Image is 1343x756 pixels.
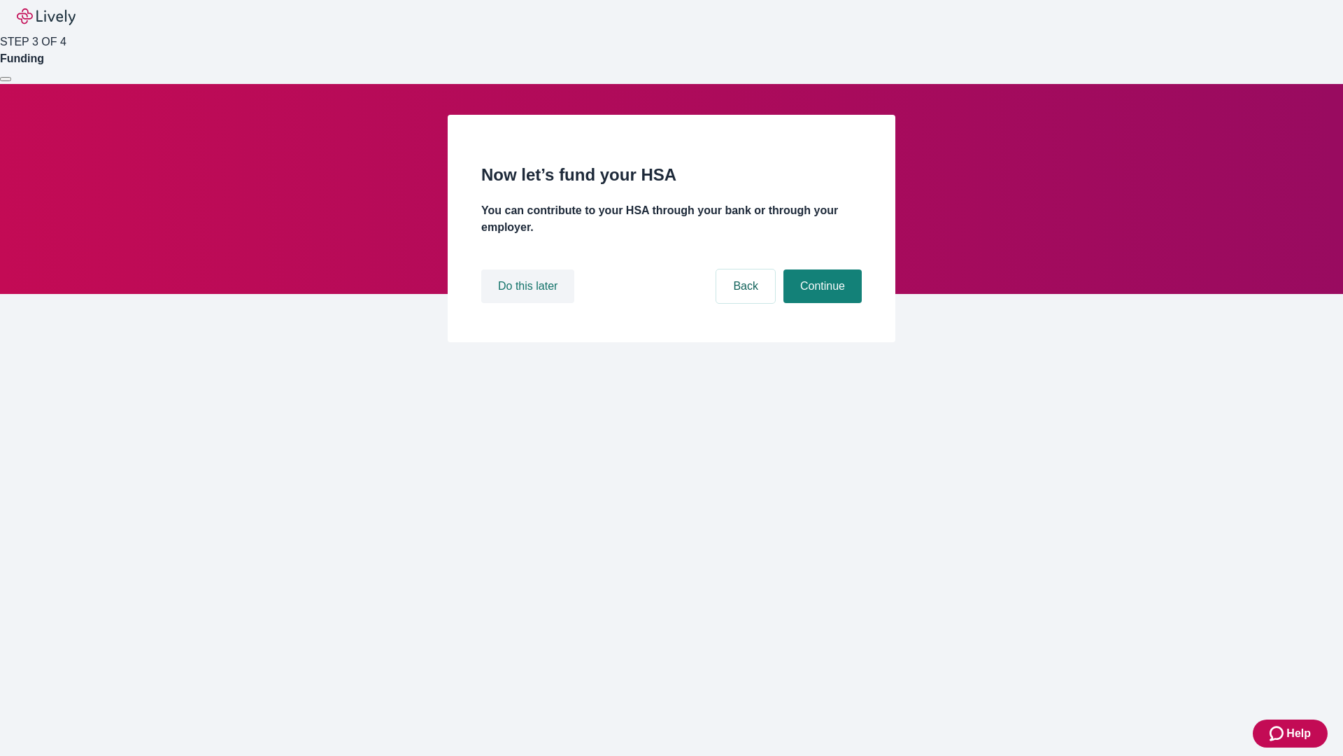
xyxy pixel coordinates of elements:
[481,269,574,303] button: Do this later
[481,162,862,188] h2: Now let’s fund your HSA
[716,269,775,303] button: Back
[17,8,76,25] img: Lively
[1253,720,1328,748] button: Zendesk support iconHelp
[1270,725,1286,742] svg: Zendesk support icon
[783,269,862,303] button: Continue
[1286,725,1311,742] span: Help
[481,202,862,236] h4: You can contribute to your HSA through your bank or through your employer.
